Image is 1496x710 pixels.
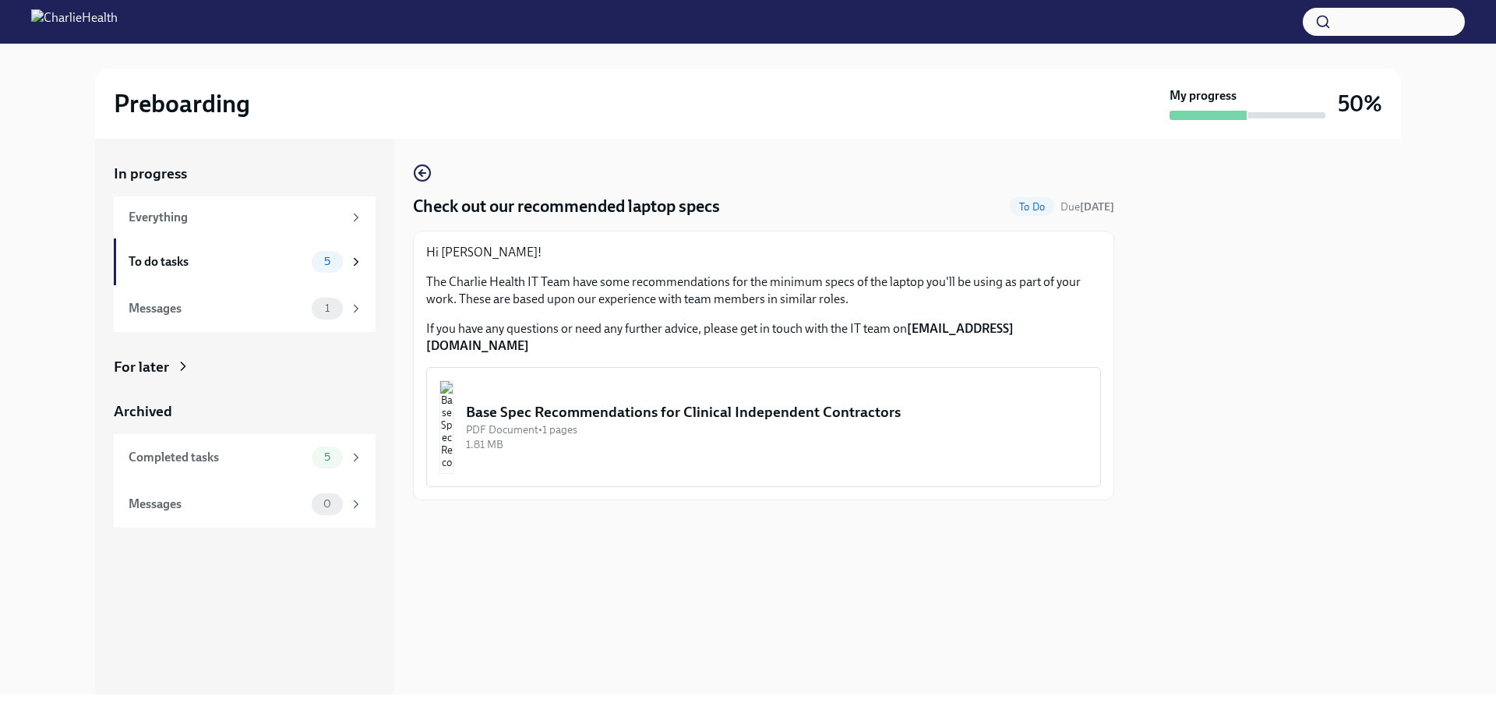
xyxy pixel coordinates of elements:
[426,320,1101,355] p: If you have any questions or need any further advice, please get in touch with the IT team on
[114,434,376,481] a: Completed tasks5
[316,302,339,314] span: 1
[129,209,343,226] div: Everything
[114,164,376,184] a: In progress
[1170,87,1237,104] strong: My progress
[1338,90,1382,118] h3: 50%
[315,451,340,463] span: 5
[466,402,1088,422] div: Base Spec Recommendations for Clinical Independent Contractors
[466,422,1088,437] div: PDF Document • 1 pages
[439,380,453,474] img: Base Spec Recommendations for Clinical Independent Contractors
[314,498,340,510] span: 0
[315,256,340,267] span: 5
[426,274,1101,308] p: The Charlie Health IT Team have some recommendations for the minimum specs of the laptop you'll b...
[114,88,250,119] h2: Preboarding
[1060,200,1114,214] span: October 6th, 2025 09:00
[114,238,376,285] a: To do tasks5
[114,357,169,377] div: For later
[426,244,1101,261] p: Hi [PERSON_NAME]!
[129,496,305,513] div: Messages
[1010,201,1054,213] span: To Do
[1060,200,1114,214] span: Due
[114,481,376,528] a: Messages0
[114,357,376,377] a: For later
[129,253,305,270] div: To do tasks
[114,196,376,238] a: Everything
[466,437,1088,452] div: 1.81 MB
[129,449,305,466] div: Completed tasks
[129,300,305,317] div: Messages
[114,285,376,332] a: Messages1
[1080,200,1114,214] strong: [DATE]
[413,195,720,218] h4: Check out our recommended laptop specs
[426,367,1101,487] button: Base Spec Recommendations for Clinical Independent ContractorsPDF Document•1 pages1.81 MB
[31,9,118,34] img: CharlieHealth
[114,401,376,422] a: Archived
